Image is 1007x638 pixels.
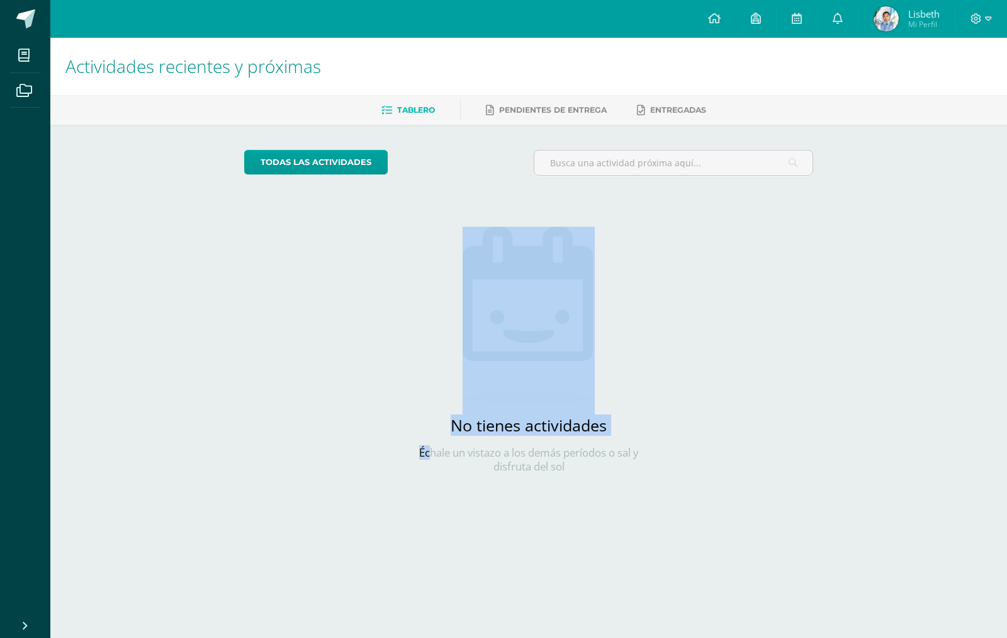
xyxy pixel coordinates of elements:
span: Lisbeth [908,8,940,20]
h2: No tienes actividades [403,414,655,436]
span: Tablero [397,105,435,115]
span: Entregadas [650,105,706,115]
span: Mi Perfil [908,19,940,30]
span: Pendientes de entrega [499,105,607,115]
input: Busca una actividad próxima aquí... [534,151,813,175]
img: no_activities.png [463,227,595,404]
p: Échale un vistazo a los demás períodos o sal y disfruta del sol [403,446,655,474]
img: 7a63e9462b2df8bd99a833598490bdea.png [874,6,899,31]
a: todas las Actividades [244,150,388,174]
a: Entregadas [637,100,706,120]
a: Pendientes de entrega [486,100,607,120]
a: Tablero [381,100,435,120]
span: Actividades recientes y próximas [65,54,321,78]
